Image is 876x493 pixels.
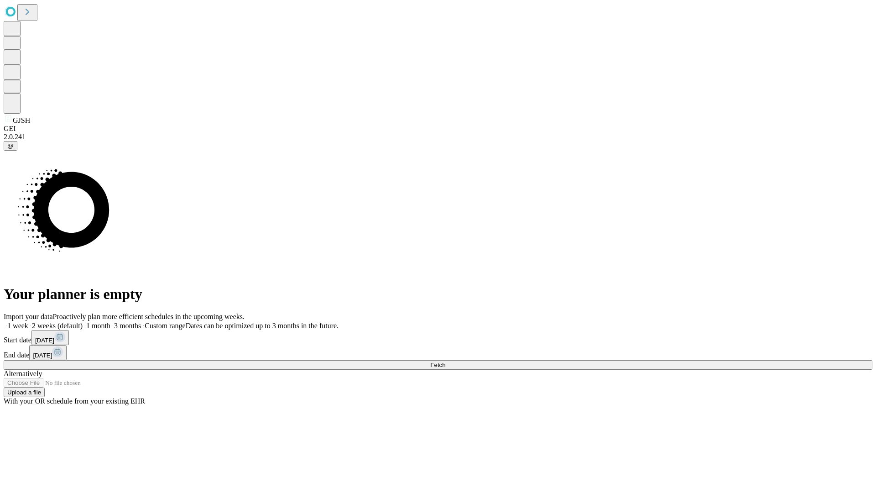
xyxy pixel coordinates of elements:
button: Fetch [4,360,872,370]
div: 2.0.241 [4,133,872,141]
span: Fetch [430,362,445,368]
span: Proactively plan more efficient schedules in the upcoming weeks. [53,313,245,320]
div: End date [4,345,872,360]
div: GEI [4,125,872,133]
span: Custom range [145,322,185,330]
button: [DATE] [29,345,67,360]
span: Dates can be optimized up to 3 months in the future. [186,322,339,330]
button: @ [4,141,17,151]
span: 2 weeks (default) [32,322,83,330]
span: GJSH [13,116,30,124]
button: [DATE] [31,330,69,345]
span: @ [7,142,14,149]
button: Upload a file [4,388,45,397]
span: 1 month [86,322,110,330]
h1: Your planner is empty [4,286,872,303]
span: With your OR schedule from your existing EHR [4,397,145,405]
div: Start date [4,330,872,345]
span: 3 months [114,322,141,330]
span: Alternatively [4,370,42,378]
span: [DATE] [33,352,52,359]
span: 1 week [7,322,28,330]
span: [DATE] [35,337,54,344]
span: Import your data [4,313,53,320]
